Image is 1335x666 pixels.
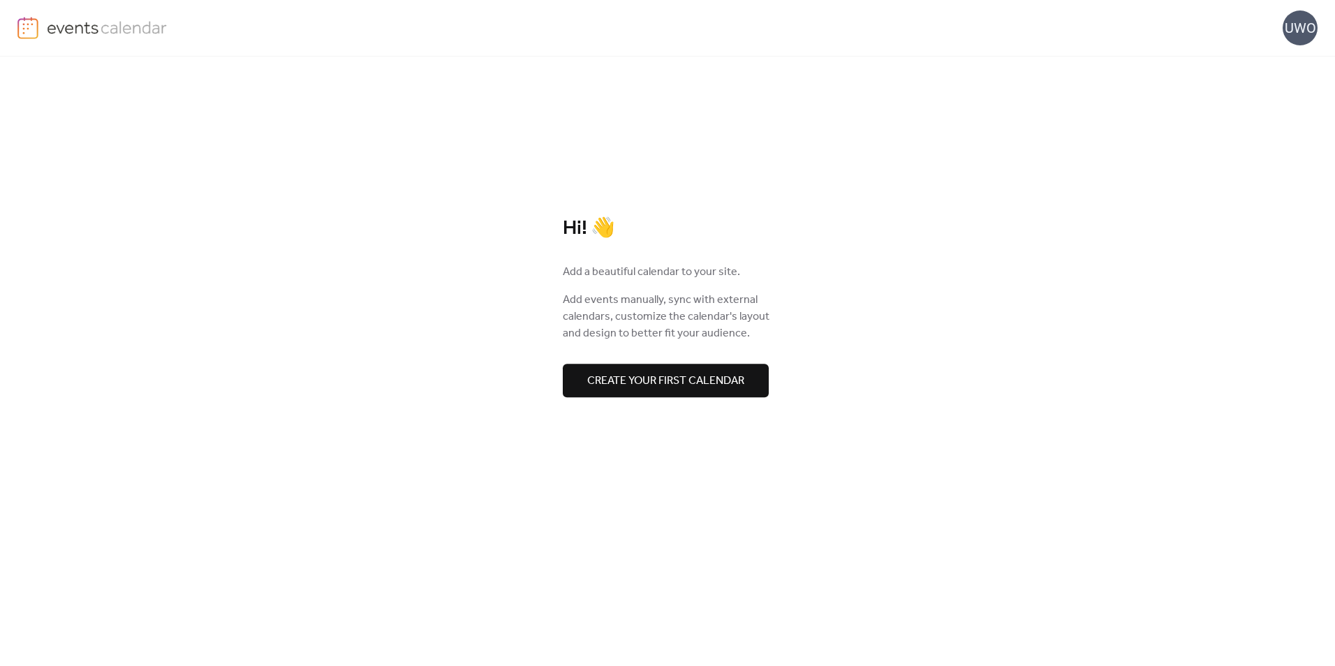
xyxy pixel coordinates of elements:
div: UWO [1283,10,1318,45]
span: Add events manually, sync with external calendars, customize the calendar's layout and design to ... [563,292,772,342]
div: Hi! 👋 [563,216,772,241]
img: logo [17,17,38,39]
span: Add a beautiful calendar to your site. [563,264,740,281]
span: Create your first calendar [587,373,744,390]
button: Create your first calendar [563,364,769,397]
img: logo-type [47,17,168,38]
